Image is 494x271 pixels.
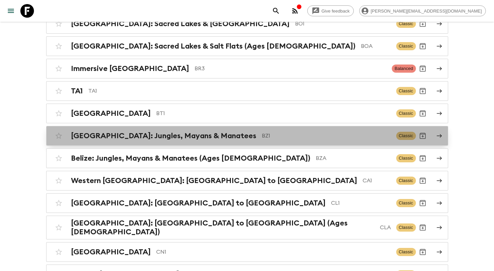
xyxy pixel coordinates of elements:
button: Archive [416,151,429,165]
button: Archive [416,245,429,259]
p: CLA [380,223,391,232]
span: Give feedback [318,8,353,14]
button: Archive [416,17,429,31]
p: CN1 [156,248,391,256]
p: CA1 [363,177,391,185]
span: Classic [396,42,416,50]
span: Classic [396,154,416,162]
span: Classic [396,248,416,256]
span: Classic [396,177,416,185]
h2: Western [GEOGRAPHIC_DATA]: [GEOGRAPHIC_DATA] to [GEOGRAPHIC_DATA] [71,176,357,185]
span: Classic [396,109,416,118]
button: Archive [416,107,429,120]
button: search adventures [269,4,283,18]
a: Immersive [GEOGRAPHIC_DATA]BR3BalancedArchive [46,59,448,78]
a: Belize: Jungles, Mayans & Manatees (Ages [DEMOGRAPHIC_DATA])BZAClassicArchive [46,148,448,168]
h2: [GEOGRAPHIC_DATA] [71,109,151,118]
button: Archive [416,129,429,143]
a: [GEOGRAPHIC_DATA]: Sacred Lakes & [GEOGRAPHIC_DATA]BO1ClassicArchive [46,14,448,34]
button: Archive [416,221,429,234]
h2: [GEOGRAPHIC_DATA] [71,248,151,256]
span: Classic [396,87,416,95]
span: Classic [396,199,416,207]
a: [GEOGRAPHIC_DATA]: Sacred Lakes & Salt Flats (Ages [DEMOGRAPHIC_DATA])BOAClassicArchive [46,36,448,56]
h2: [GEOGRAPHIC_DATA]: [GEOGRAPHIC_DATA] to [GEOGRAPHIC_DATA] [71,199,326,207]
p: TA1 [88,87,391,95]
span: Classic [396,20,416,28]
h2: [GEOGRAPHIC_DATA]: Jungles, Mayans & Manatees [71,131,256,140]
a: [GEOGRAPHIC_DATA]: [GEOGRAPHIC_DATA] to [GEOGRAPHIC_DATA]CL1ClassicArchive [46,193,448,213]
a: [GEOGRAPHIC_DATA]: Jungles, Mayans & ManateesBZ1ClassicArchive [46,126,448,146]
p: BZ1 [262,132,391,140]
button: menu [4,4,18,18]
a: [GEOGRAPHIC_DATA]CN1ClassicArchive [46,242,448,262]
button: Archive [416,196,429,210]
a: Give feedback [307,5,354,16]
button: Archive [416,84,429,98]
span: Balanced [392,65,416,73]
p: BOA [361,42,391,50]
h2: [GEOGRAPHIC_DATA]: Sacred Lakes & [GEOGRAPHIC_DATA] [71,19,290,28]
h2: Belize: Jungles, Mayans & Manatees (Ages [DEMOGRAPHIC_DATA]) [71,154,310,163]
span: Classic [396,132,416,140]
a: [GEOGRAPHIC_DATA]: [GEOGRAPHIC_DATA] to [GEOGRAPHIC_DATA] (Ages [DEMOGRAPHIC_DATA])CLAClassicArchive [46,216,448,239]
p: BR3 [195,65,387,73]
a: TA1TA1ClassicArchive [46,81,448,101]
p: BO1 [295,20,391,28]
div: [PERSON_NAME][EMAIL_ADDRESS][DOMAIN_NAME] [359,5,486,16]
p: BT1 [156,109,391,118]
span: [PERSON_NAME][EMAIL_ADDRESS][DOMAIN_NAME] [367,8,486,14]
a: Western [GEOGRAPHIC_DATA]: [GEOGRAPHIC_DATA] to [GEOGRAPHIC_DATA]CA1ClassicArchive [46,171,448,191]
h2: [GEOGRAPHIC_DATA]: Sacred Lakes & Salt Flats (Ages [DEMOGRAPHIC_DATA]) [71,42,355,51]
a: [GEOGRAPHIC_DATA]BT1ClassicArchive [46,104,448,123]
p: CL1 [331,199,391,207]
p: BZA [316,154,391,162]
span: Classic [396,223,416,232]
h2: Immersive [GEOGRAPHIC_DATA] [71,64,189,73]
button: Archive [416,39,429,53]
h2: TA1 [71,87,83,95]
h2: [GEOGRAPHIC_DATA]: [GEOGRAPHIC_DATA] to [GEOGRAPHIC_DATA] (Ages [DEMOGRAPHIC_DATA]) [71,219,374,236]
button: Archive [416,62,429,75]
button: Archive [416,174,429,187]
